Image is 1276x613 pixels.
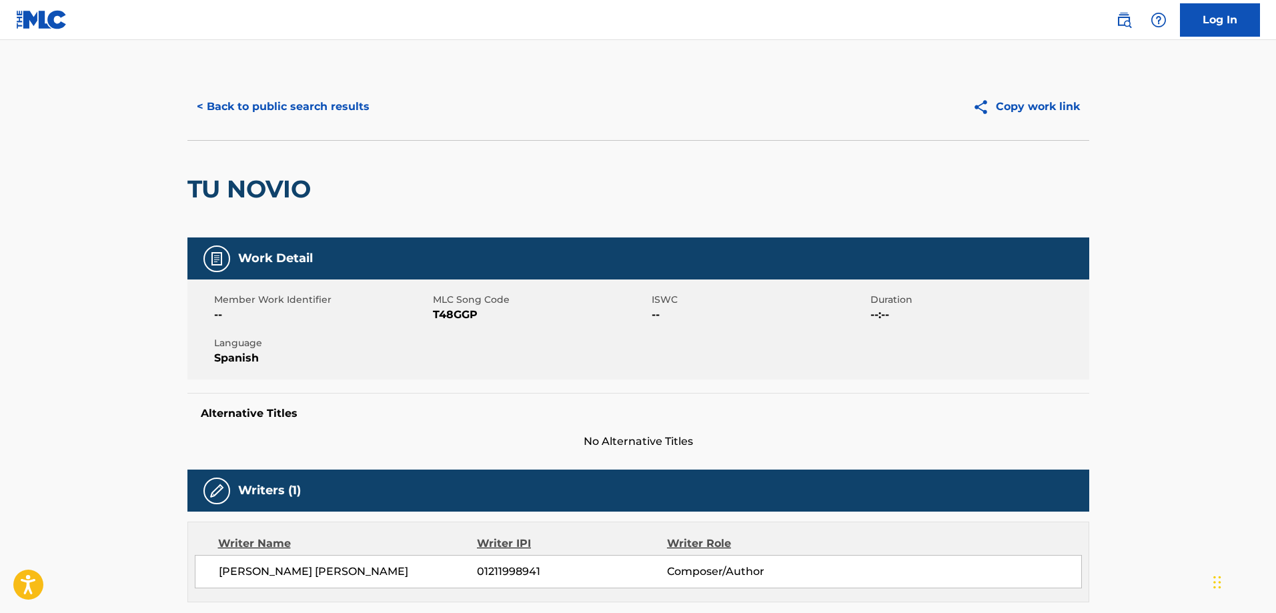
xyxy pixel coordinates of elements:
[214,293,430,307] span: Member Work Identifier
[1180,3,1260,37] a: Log In
[1116,12,1132,28] img: search
[433,293,648,307] span: MLC Song Code
[1151,12,1167,28] img: help
[477,536,667,552] div: Writer IPI
[870,307,1086,323] span: --:--
[1213,562,1221,602] div: Drag
[667,564,840,580] span: Composer/Author
[187,174,317,204] h2: TU NOVIO
[963,90,1089,123] button: Copy work link
[209,251,225,267] img: Work Detail
[209,483,225,499] img: Writers
[238,251,313,266] h5: Work Detail
[1209,549,1276,613] iframe: Chat Widget
[870,293,1086,307] span: Duration
[16,10,67,29] img: MLC Logo
[218,536,478,552] div: Writer Name
[201,407,1076,420] h5: Alternative Titles
[238,483,301,498] h5: Writers (1)
[1145,7,1172,33] div: Help
[1111,7,1137,33] a: Public Search
[214,336,430,350] span: Language
[187,90,379,123] button: < Back to public search results
[477,564,666,580] span: 01211998941
[433,307,648,323] span: T48GGP
[667,536,840,552] div: Writer Role
[652,307,867,323] span: --
[219,564,478,580] span: [PERSON_NAME] [PERSON_NAME]
[652,293,867,307] span: ISWC
[973,99,996,115] img: Copy work link
[214,350,430,366] span: Spanish
[214,307,430,323] span: --
[187,434,1089,450] span: No Alternative Titles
